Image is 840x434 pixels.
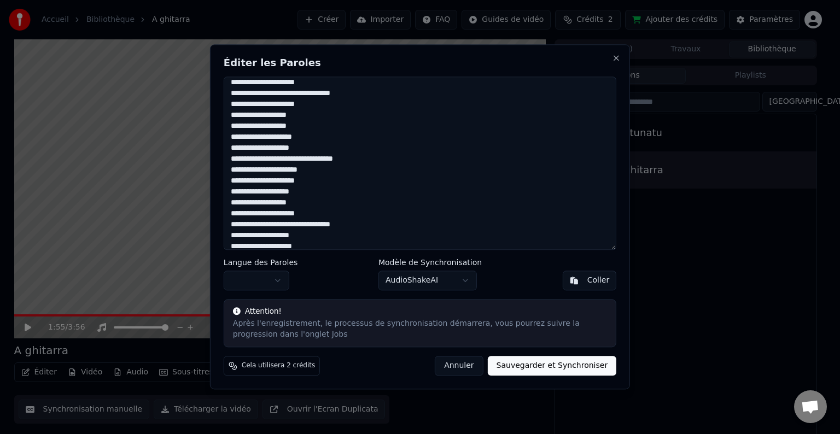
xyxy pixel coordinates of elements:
span: Cela utilisera 2 crédits [242,362,315,371]
button: Annuler [435,356,483,376]
label: Modèle de Synchronisation [378,259,482,267]
button: Sauvegarder et Synchroniser [488,356,617,376]
h2: Éditer les Paroles [224,58,616,68]
label: Langue des Paroles [224,259,298,267]
div: Coller [587,275,610,286]
button: Coller [563,271,617,291]
div: Après l'enregistrement, le processus de synchronisation démarrera, vous pourrez suivre la progres... [233,319,607,341]
div: Attention! [233,307,607,318]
